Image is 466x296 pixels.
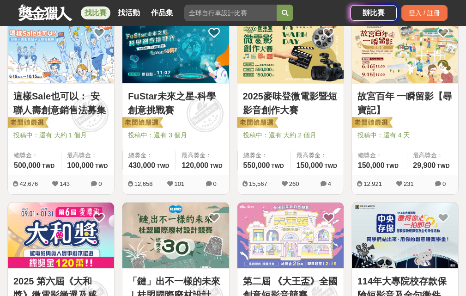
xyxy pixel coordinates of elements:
span: 550,000 [243,161,270,169]
img: 老闆娘嚴選 [236,117,278,129]
span: 29,900 [413,161,436,169]
img: Cover Image [352,18,458,83]
span: 總獎金： [358,151,402,160]
a: FuStar未來之星-科學創意挑戰賽 [128,89,223,117]
span: TWD [386,163,399,169]
span: 總獎金： [14,151,55,160]
span: 15,567 [249,180,267,187]
img: Cover Image [237,203,344,268]
span: 430,000 [128,161,155,169]
span: 143 [60,180,70,187]
span: TWD [271,163,284,169]
a: 找比賽 [81,6,110,19]
a: Cover Image [352,18,458,84]
span: 總獎金： [243,151,285,160]
span: TWD [95,163,108,169]
span: 120,000 [182,161,208,169]
span: 260 [289,180,299,187]
span: 最高獎金： [67,151,109,160]
span: 150,000 [358,161,385,169]
span: 101 [175,180,185,187]
span: TWD [42,163,54,169]
div: 登入 / 註冊 [401,5,448,21]
span: 最高獎金： [182,151,223,160]
a: 辦比賽 [351,5,397,21]
span: 12,658 [134,180,153,187]
a: 作品集 [147,6,177,19]
img: 老闆娘嚴選 [121,117,163,129]
a: Cover Image [237,18,344,84]
span: 500,000 [14,161,41,169]
span: 最高獎金： [413,151,453,160]
span: TWD [157,163,169,169]
img: Cover Image [237,18,344,83]
span: 投稿中：還有 4 天 [357,130,453,140]
span: TWD [210,163,222,169]
span: 0 [98,180,102,187]
span: 0 [442,180,446,187]
img: Cover Image [122,203,229,268]
img: 老闆娘嚴選 [6,117,48,129]
a: 故宮百年 一瞬留影【尋寶記】 [357,89,453,117]
a: Cover Image [122,18,229,84]
span: 4 [328,180,331,187]
img: Cover Image [8,203,114,268]
span: TWD [437,163,449,169]
a: 這樣Sale也可以： 安聯人壽創意銷售法募集 [13,89,109,117]
input: 全球自行車設計比賽 [184,5,277,21]
span: 最高獎金： [297,151,338,160]
a: Cover Image [8,18,114,84]
img: Cover Image [8,18,114,83]
span: 投稿中：還有 大約 2 個月 [243,130,338,140]
span: 42,676 [19,180,38,187]
span: 150,000 [297,161,323,169]
span: 投稿中：還有 大約 1 個月 [13,130,109,140]
img: 老闆娘嚴選 [350,117,393,129]
span: 總獎金： [128,151,170,160]
span: 12,921 [363,180,382,187]
span: 100,000 [67,161,94,169]
img: Cover Image [352,203,458,268]
span: 投稿中：還有 3 個月 [128,130,223,140]
a: 2025麥味登微電影暨短影音創作大賽 [243,89,338,117]
img: Cover Image [122,18,229,83]
span: TWD [324,163,337,169]
span: 0 [213,180,217,187]
a: 找活動 [114,6,144,19]
span: 231 [404,180,414,187]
